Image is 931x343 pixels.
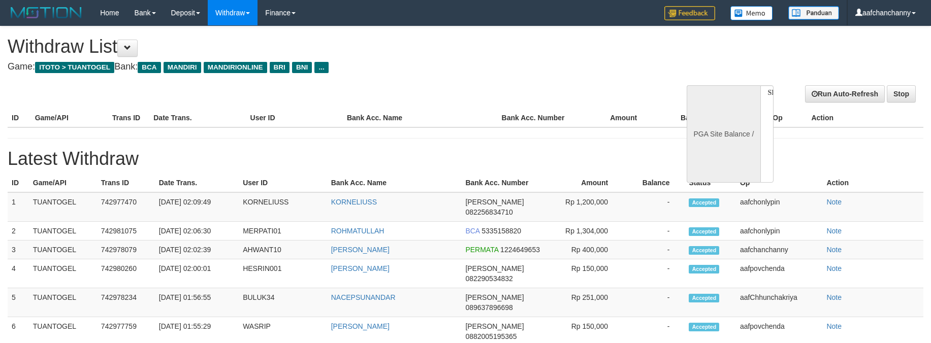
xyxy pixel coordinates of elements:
a: [PERSON_NAME] [331,322,390,330]
span: 089637896698 [465,303,512,312]
td: - [623,222,685,241]
a: ROHMATULLAH [331,227,384,235]
span: [PERSON_NAME] [465,264,524,272]
td: aafpovchenda [736,259,823,288]
span: ITOTO > TUANTOGEL [35,62,114,73]
td: Rp 1,200,000 [551,192,623,222]
th: Bank Acc. Number [461,174,551,192]
th: Game/API [29,174,97,192]
th: Action [807,109,923,127]
th: Amount [551,174,623,192]
th: ID [8,109,31,127]
span: Accepted [689,227,719,236]
a: NACEPSUNANDAR [331,293,396,301]
td: aafchonlypin [736,192,823,222]
span: 1224649653 [500,246,540,254]
span: BRI [270,62,290,73]
td: KORNELIUSS [239,192,327,222]
td: Rp 150,000 [551,259,623,288]
td: [DATE] 02:02:39 [155,241,239,259]
span: 082290534832 [465,275,512,283]
th: Op [736,174,823,192]
span: Accepted [689,198,719,207]
span: [PERSON_NAME] [465,293,524,301]
td: TUANTOGEL [29,259,97,288]
td: HESRIN001 [239,259,327,288]
td: 3 [8,241,29,259]
td: aafchonlypin [736,222,823,241]
td: aafChhunchakriya [736,288,823,317]
td: 5 [8,288,29,317]
a: [PERSON_NAME] [331,246,390,254]
span: 082256834710 [465,208,512,216]
th: User ID [246,109,343,127]
th: Action [822,174,923,192]
span: MANDIRIONLINE [204,62,267,73]
th: Trans ID [97,174,155,192]
a: Stop [887,85,916,102]
span: ... [314,62,328,73]
a: Note [826,264,842,272]
th: Balance [652,109,723,127]
span: [PERSON_NAME] [465,322,524,330]
td: - [623,192,685,222]
h1: Withdraw List [8,37,611,57]
h4: Game: Bank: [8,62,611,72]
span: 0882005195365 [465,332,517,340]
span: Accepted [689,265,719,273]
a: KORNELIUSS [331,198,377,206]
th: Trans ID [108,109,149,127]
td: TUANTOGEL [29,192,97,222]
span: BCA [465,227,479,235]
span: BCA [138,62,160,73]
span: Accepted [689,294,719,302]
td: 742980260 [97,259,155,288]
td: [DATE] 02:09:49 [155,192,239,222]
td: TUANTOGEL [29,222,97,241]
div: PGA Site Balance / [687,85,760,183]
img: panduan.png [788,6,839,20]
td: - [623,288,685,317]
a: Run Auto-Refresh [805,85,885,102]
td: 2 [8,222,29,241]
a: [PERSON_NAME] [331,264,390,272]
th: ID [8,174,29,192]
span: Accepted [689,323,719,331]
th: Op [768,109,807,127]
span: [PERSON_NAME] [465,198,524,206]
td: [DATE] 02:00:01 [155,259,239,288]
a: Note [826,246,842,254]
span: 5335158820 [481,227,521,235]
th: User ID [239,174,327,192]
td: 1 [8,192,29,222]
a: Note [826,322,842,330]
img: Button%20Memo.svg [730,6,773,20]
td: Rp 1,304,000 [551,222,623,241]
td: Rp 251,000 [551,288,623,317]
td: aafchanchanny [736,241,823,259]
h1: Latest Withdraw [8,149,923,169]
span: Accepted [689,246,719,255]
img: MOTION_logo.png [8,5,85,20]
a: Note [826,293,842,301]
img: Feedback.jpg [664,6,715,20]
th: Balance [623,174,685,192]
th: Date Trans. [149,109,246,127]
th: Amount [575,109,652,127]
td: Rp 400,000 [551,241,623,259]
td: TUANTOGEL [29,288,97,317]
td: MERPATI01 [239,222,327,241]
th: Status [685,174,735,192]
td: 742981075 [97,222,155,241]
span: MANDIRI [164,62,201,73]
td: 4 [8,259,29,288]
span: BNI [292,62,312,73]
th: Bank Acc. Name [327,174,462,192]
td: 742978234 [97,288,155,317]
td: - [623,241,685,259]
td: BULUK34 [239,288,327,317]
td: AHWANT10 [239,241,327,259]
th: Game/API [31,109,108,127]
td: 742978079 [97,241,155,259]
td: [DATE] 02:06:30 [155,222,239,241]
